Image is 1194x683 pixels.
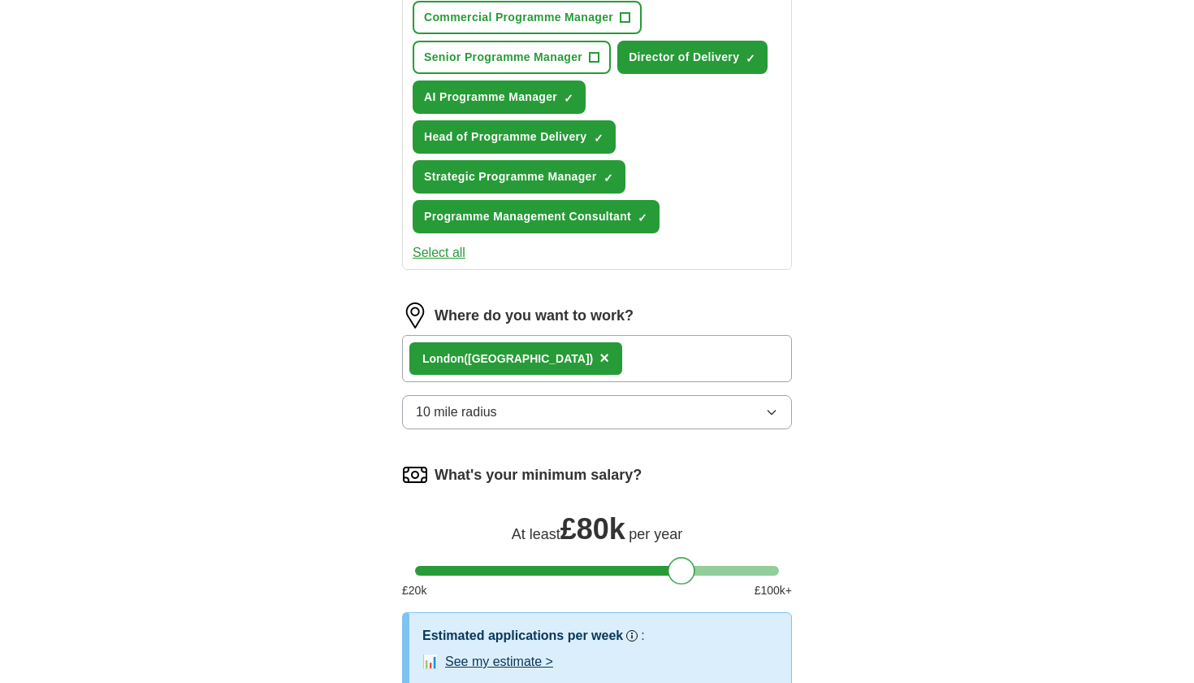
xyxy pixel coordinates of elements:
span: per year [629,526,682,542]
button: Commercial Programme Manager [413,1,642,34]
div: don [422,350,593,368]
span: ✓ [746,52,755,65]
span: 📊 [422,652,439,672]
span: Head of Programme Delivery [424,128,587,146]
button: 10 mile radius [402,395,792,429]
h3: : [641,626,644,646]
h3: Estimated applications per week [422,626,623,646]
button: Director of Delivery✓ [617,41,768,74]
button: Head of Programme Delivery✓ [413,120,616,154]
span: Senior Programme Manager [424,49,582,66]
button: × [599,346,609,371]
button: Senior Programme Manager [413,41,611,74]
span: AI Programme Manager [424,89,557,106]
button: Programme Management Consultant✓ [413,200,660,233]
span: ✓ [638,211,647,224]
span: ✓ [594,132,603,145]
span: Programme Management Consultant [424,208,631,225]
span: ✓ [603,172,613,185]
span: £ 80k [560,512,625,546]
button: Select all [413,243,465,263]
strong: Lon [422,352,443,365]
span: Commercial Programme Manager [424,9,613,26]
span: ✓ [564,92,573,105]
span: ([GEOGRAPHIC_DATA]) [464,352,593,365]
img: location.png [402,302,428,328]
label: Where do you want to work? [435,305,634,327]
button: Strategic Programme Manager✓ [413,160,625,194]
span: Director of Delivery [629,49,739,66]
span: At least [512,526,560,542]
span: Strategic Programme Manager [424,168,597,185]
button: AI Programme Manager✓ [413,80,586,114]
span: × [599,349,609,367]
img: salary.png [402,462,428,488]
span: 10 mile radius [416,402,497,422]
button: See my estimate > [445,652,553,672]
label: What's your minimum salary? [435,464,642,486]
span: £ 20 k [402,582,426,599]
